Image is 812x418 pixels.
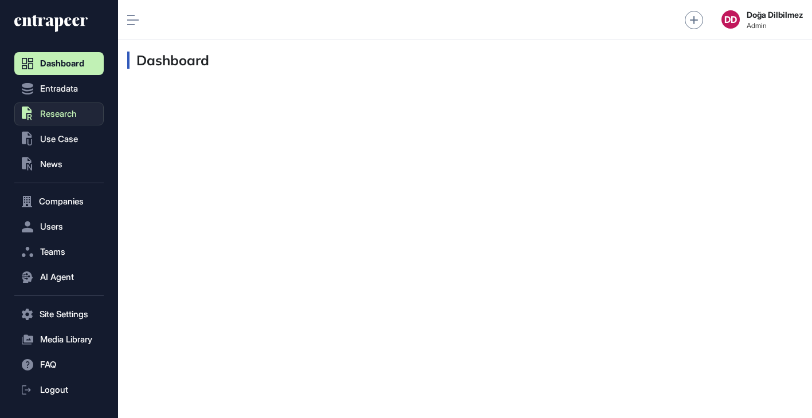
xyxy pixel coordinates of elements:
[40,84,78,93] span: Entradata
[14,240,104,263] button: Teams
[747,10,803,19] strong: Doğa Dilbilmez
[40,59,84,68] span: Dashboard
[14,353,104,376] button: FAQ
[14,77,104,100] button: Entradata
[127,52,803,69] h3: Dashboard
[14,153,104,176] button: News
[40,310,88,319] span: Site Settings
[40,160,62,169] span: News
[14,266,104,289] button: AI Agent
[40,273,74,282] span: AI Agent
[40,222,63,231] span: Users
[40,135,78,144] span: Use Case
[40,109,77,119] span: Research
[14,303,104,326] button: Site Settings
[40,335,92,344] span: Media Library
[14,128,104,151] button: Use Case
[14,328,104,351] button: Media Library
[14,378,104,401] a: Logout
[14,190,104,213] button: Companies
[40,360,56,369] span: FAQ
[40,247,65,257] span: Teams
[14,52,104,75] a: Dashboard
[40,385,68,395] span: Logout
[747,22,803,30] span: Admin
[721,10,740,29] button: DD
[39,197,84,206] span: Companies
[14,215,104,238] button: Users
[14,102,104,125] button: Research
